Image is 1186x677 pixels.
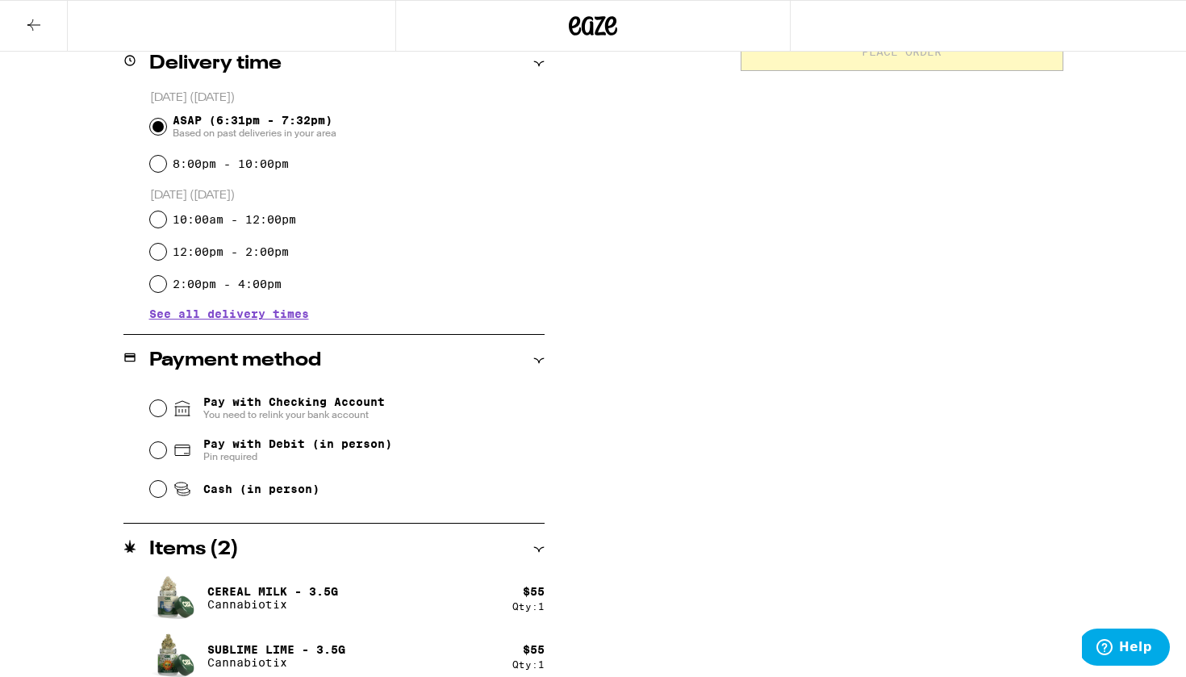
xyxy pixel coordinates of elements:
[523,643,545,656] div: $ 55
[512,659,545,670] div: Qty: 1
[173,245,289,258] label: 12:00pm - 2:00pm
[149,540,239,559] h2: Items ( 2 )
[173,278,282,290] label: 2:00pm - 4:00pm
[150,188,545,203] p: [DATE] ([DATE])
[173,157,289,170] label: 8:00pm - 10:00pm
[173,114,336,140] span: ASAP (6:31pm - 7:32pm)
[523,585,545,598] div: $ 55
[862,46,942,57] span: Place Order
[173,127,336,140] span: Based on past deliveries in your area
[149,308,309,320] button: See all delivery times
[203,450,392,463] span: Pin required
[203,395,385,421] span: Pay with Checking Account
[149,575,194,621] img: Cannabiotix - Cereal Milk - 3.5g
[203,408,385,421] span: You need to relink your bank account
[173,213,296,226] label: 10:00am - 12:00pm
[203,437,392,450] span: Pay with Debit (in person)
[207,585,338,598] p: Cereal Milk - 3.5g
[207,643,345,656] p: Sublime Lime - 3.5g
[741,32,1063,71] button: Place Order
[512,601,545,612] div: Qty: 1
[149,351,321,370] h2: Payment method
[1082,629,1170,669] iframe: Opens a widget where you can find more information
[150,90,545,106] p: [DATE] ([DATE])
[207,598,338,611] p: Cannabiotix
[149,54,282,73] h2: Delivery time
[203,483,319,495] span: Cash (in person)
[207,656,345,669] p: Cannabiotix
